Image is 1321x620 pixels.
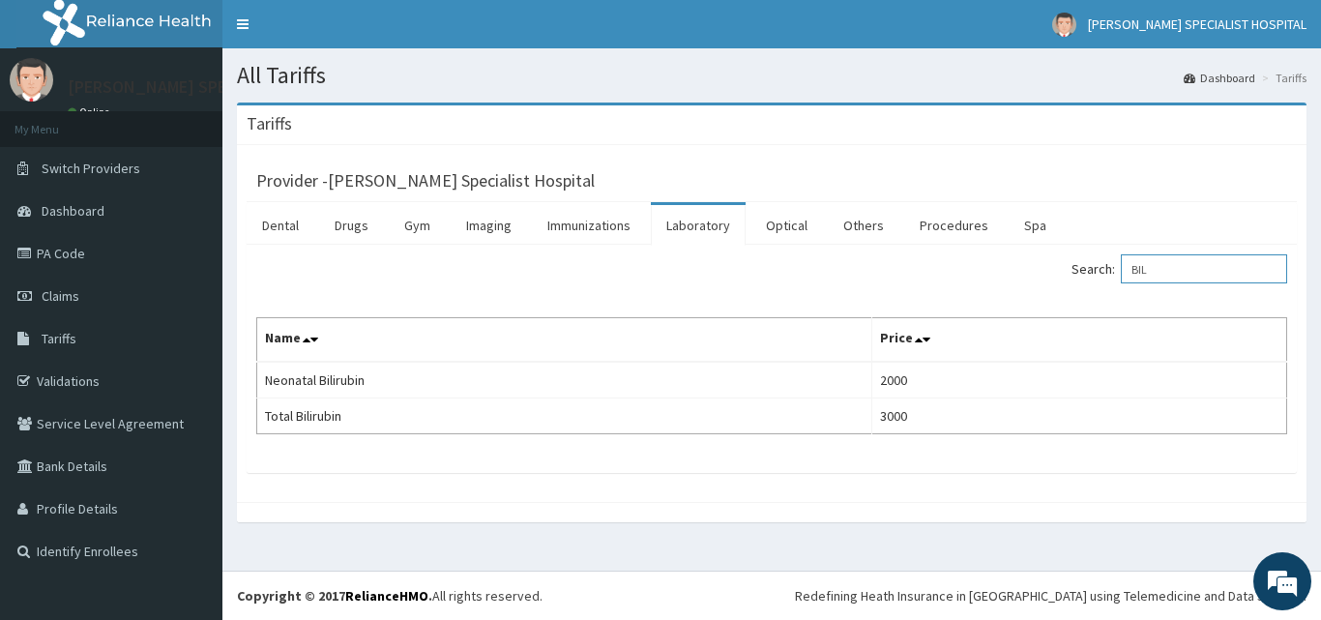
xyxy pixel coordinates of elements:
label: Search: [1071,254,1287,283]
textarea: Type your message and hit 'Enter' [10,414,368,482]
td: Neonatal Bilirubin [257,362,872,399]
th: Price [871,318,1286,363]
input: Search: [1121,254,1287,283]
a: Gym [389,205,446,246]
li: Tariffs [1257,70,1306,86]
a: Online [68,105,114,119]
h3: Provider - [PERSON_NAME] Specialist Hospital [256,172,595,190]
span: Claims [42,287,79,305]
strong: Copyright © 2017 . [237,587,432,605]
h3: Tariffs [247,115,292,133]
a: Drugs [319,205,384,246]
span: Dashboard [42,202,104,220]
a: Optical [750,205,823,246]
p: [PERSON_NAME] SPECIALIST HOSPITAL [68,78,364,96]
footer: All rights reserved. [222,571,1321,620]
th: Name [257,318,872,363]
a: Others [828,205,899,246]
a: RelianceHMO [345,587,428,605]
a: Immunizations [532,205,646,246]
img: User Image [1052,13,1076,37]
td: 3000 [871,399,1286,434]
span: We're online! [112,187,267,382]
a: Dental [247,205,314,246]
a: Laboratory [651,205,746,246]
div: Redefining Heath Insurance in [GEOGRAPHIC_DATA] using Telemedicine and Data Science! [795,586,1306,605]
td: 2000 [871,362,1286,399]
td: Total Bilirubin [257,399,872,434]
span: [PERSON_NAME] SPECIALIST HOSPITAL [1088,15,1306,33]
a: Procedures [904,205,1004,246]
img: User Image [10,58,53,102]
a: Spa [1009,205,1062,246]
h1: All Tariffs [237,63,1306,88]
a: Dashboard [1184,70,1255,86]
span: Tariffs [42,330,76,347]
a: Imaging [451,205,527,246]
div: Minimize live chat window [317,10,364,56]
div: Chat with us now [101,108,325,133]
img: d_794563401_company_1708531726252_794563401 [36,97,78,145]
span: Switch Providers [42,160,140,177]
